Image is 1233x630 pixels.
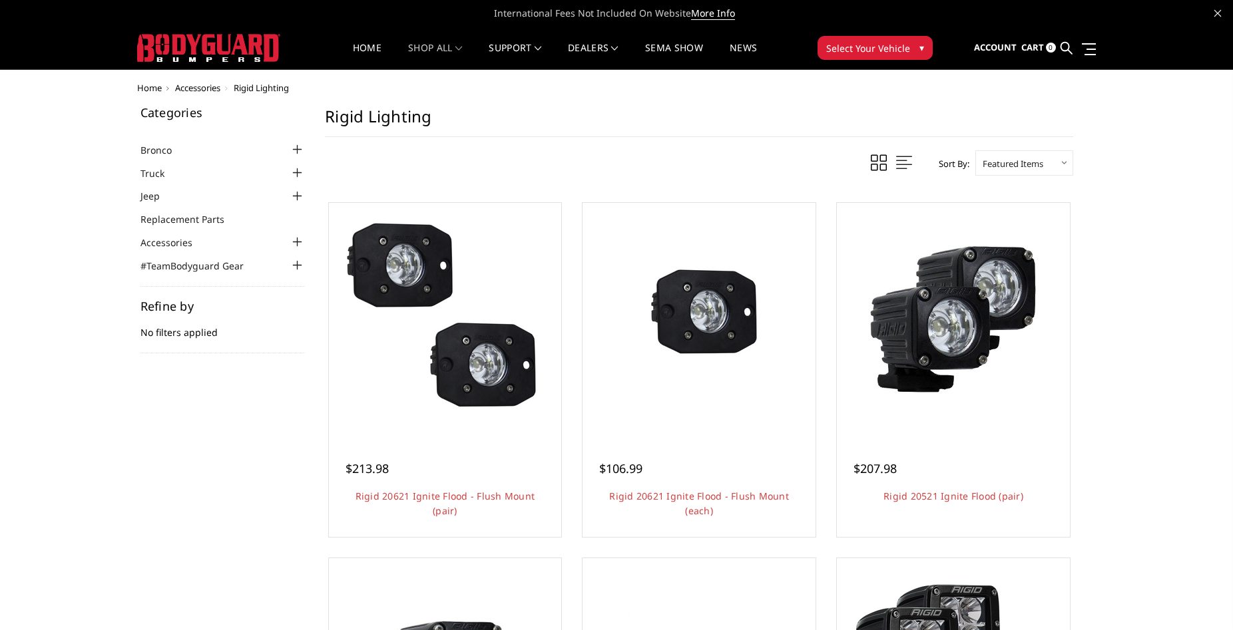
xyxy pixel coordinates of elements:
span: 0 [1046,43,1056,53]
a: Rigid 20521 Ignite Flood (pair) [840,206,1067,432]
a: Rigid 20621 Ignite Flood - Flush Mount (pair) [356,490,535,517]
a: Home [137,82,162,94]
a: Bronco [140,143,188,157]
a: Rigid 20621 Ignite Flood - Flush Mount (pair) Rigid 20621 Ignite Flood - Flush Mount (pair) [332,206,559,432]
a: Dealers [568,43,618,69]
span: $106.99 [599,460,642,476]
a: News [730,43,757,69]
a: Replacement Parts [140,212,241,226]
h1: Rigid Lighting [325,106,1073,137]
a: Rigid 20621 Ignite Flood - Flush Mount (each) Rigid 20621 Ignite Flood - Flush Mount (each) [586,206,812,432]
span: Cart [1021,41,1044,53]
a: More Info [691,7,735,20]
img: BODYGUARD BUMPERS [137,34,280,62]
a: Accessories [140,236,209,249]
a: #TeamBodyguard Gear [140,259,260,273]
span: $213.98 [346,460,389,476]
a: Rigid 20521 Ignite Flood (pair) [883,490,1023,502]
label: Sort By: [931,154,969,174]
a: Support [489,43,541,69]
h5: Refine by [140,300,306,312]
a: SEMA Show [645,43,703,69]
a: Jeep [140,189,176,203]
a: Home [353,43,381,69]
div: No filters applied [140,300,306,353]
span: Rigid Lighting [234,82,289,94]
a: Rigid 20621 Ignite Flood - Flush Mount (each) [609,490,789,517]
button: Select Your Vehicle [818,36,933,60]
a: shop all [408,43,462,69]
img: Rigid 20521 Ignite Flood (pair) [847,213,1060,426]
a: Accessories [175,82,220,94]
a: Account [974,30,1017,66]
span: ▾ [919,41,924,55]
a: Truck [140,166,181,180]
a: Cart 0 [1021,30,1056,66]
span: Select Your Vehicle [826,41,910,55]
span: Account [974,41,1017,53]
span: $207.98 [854,460,897,476]
h5: Categories [140,106,306,118]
